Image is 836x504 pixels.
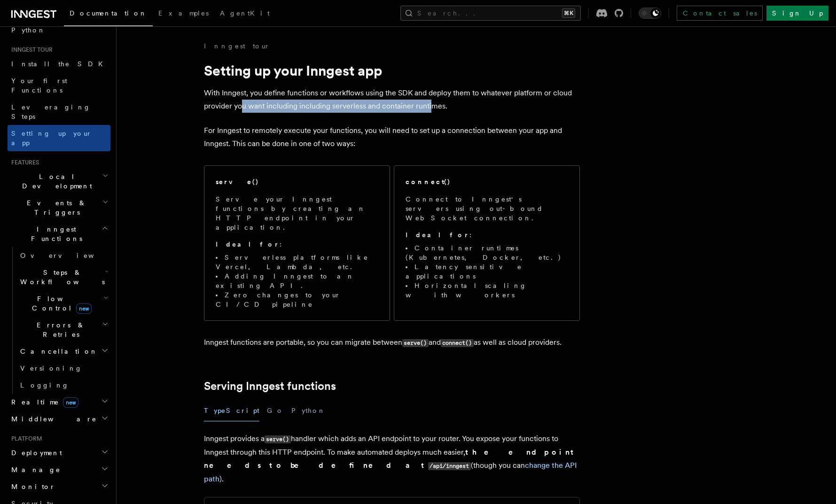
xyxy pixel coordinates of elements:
[8,194,110,221] button: Events & Triggers
[406,230,568,240] p: :
[204,165,390,321] a: serve()Serve your Inngest functions by creating an HTTP endpoint in your application.Ideal for:Se...
[64,3,153,26] a: Documentation
[204,41,270,51] a: Inngest tour
[16,268,105,287] span: Steps & Workflows
[216,253,378,271] li: Serverless platforms like Vercel, Lambda, etc.
[8,125,110,151] a: Setting up your app
[8,55,110,72] a: Install the SDK
[406,281,568,300] li: Horizontal scaling with workers
[8,444,110,461] button: Deployment
[16,360,110,377] a: Versioning
[8,478,110,495] button: Monitor
[8,225,102,243] span: Inngest Functions
[8,482,55,491] span: Monitor
[63,397,78,408] span: new
[16,320,102,339] span: Errors & Retries
[16,347,98,356] span: Cancellation
[639,8,661,19] button: Toggle dark mode
[8,435,42,442] span: Platform
[16,290,110,317] button: Flow Controlnew
[216,290,378,309] li: Zero changes to your CI/CD pipeline
[216,177,259,186] h2: serve()
[8,461,110,478] button: Manage
[76,303,92,314] span: new
[8,465,61,474] span: Manage
[8,394,110,411] button: Realtimenew
[216,240,280,248] strong: Ideal for
[8,247,110,394] div: Inngest Functions
[153,3,214,25] a: Examples
[16,294,103,313] span: Flow Control
[216,194,378,232] p: Serve your Inngest functions by creating an HTTP endpoint in your application.
[406,177,451,186] h2: connect()
[265,435,291,443] code: serve()
[204,432,580,486] p: Inngest provides a handler which adds an API endpoint to your router. You expose your functions t...
[204,380,336,393] a: Serving Inngest functions
[8,22,110,39] a: Python
[428,462,471,470] code: /api/inngest
[267,400,284,421] button: Go
[766,6,828,21] a: Sign Up
[16,343,110,360] button: Cancellation
[8,168,110,194] button: Local Development
[8,448,62,457] span: Deployment
[16,264,110,290] button: Steps & Workflows
[216,240,378,249] p: :
[8,221,110,247] button: Inngest Functions
[204,62,580,79] h1: Setting up your Inngest app
[8,411,110,427] button: Middleware
[8,414,97,424] span: Middleware
[677,6,763,21] a: Contact sales
[204,86,580,113] p: With Inngest, you define functions or workflows using the SDK and deploy them to whatever platfor...
[8,198,102,217] span: Events & Triggers
[562,8,575,18] kbd: ⌘K
[11,103,91,120] span: Leveraging Steps
[291,400,326,421] button: Python
[8,46,53,54] span: Inngest tour
[204,400,259,421] button: TypeScript
[406,243,568,262] li: Container runtimes (Kubernetes, Docker, etc.)
[400,6,581,21] button: Search...⌘K
[16,247,110,264] a: Overview
[20,252,117,259] span: Overview
[406,262,568,281] li: Latency sensitive applications
[8,72,110,99] a: Your first Functions
[220,9,270,17] span: AgentKit
[11,26,46,34] span: Python
[8,397,78,407] span: Realtime
[8,159,39,166] span: Features
[216,271,378,290] li: Adding Inngest to an existing API.
[158,9,209,17] span: Examples
[70,9,147,17] span: Documentation
[11,60,109,68] span: Install the SDK
[20,364,82,372] span: Versioning
[204,124,580,150] p: For Inngest to remotely execute your functions, you will need to set up a connection between your...
[11,77,67,94] span: Your first Functions
[214,3,275,25] a: AgentKit
[8,99,110,125] a: Leveraging Steps
[394,165,580,321] a: connect()Connect to Inngest's servers using out-bound WebSocket connection.Ideal for:Container ru...
[204,336,580,349] p: Inngest functions are portable, so you can migrate between and as well as cloud providers.
[16,317,110,343] button: Errors & Retries
[16,377,110,394] a: Logging
[11,130,92,147] span: Setting up your app
[8,172,102,191] span: Local Development
[402,339,429,347] code: serve()
[441,339,474,347] code: connect()
[406,231,469,239] strong: Ideal for
[20,381,69,389] span: Logging
[406,194,568,223] p: Connect to Inngest's servers using out-bound WebSocket connection.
